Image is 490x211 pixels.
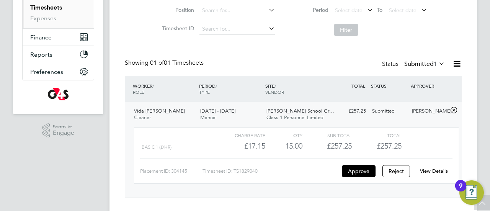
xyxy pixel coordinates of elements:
[329,105,369,118] div: £257.25
[420,168,448,174] a: View Details
[375,5,385,15] span: To
[266,114,323,121] span: Class 1 Personnel Limited
[409,79,449,93] div: APPROVER
[203,165,340,177] div: Timesheet ID: TS1829040
[134,114,151,121] span: Cleaner
[199,24,275,34] input: Search for...
[22,88,94,100] a: Go to home page
[434,60,437,68] span: 1
[377,141,402,150] span: £257.25
[263,79,330,99] div: SITE
[265,140,302,152] div: 15.00
[197,79,263,99] div: PERIOD
[294,7,328,13] label: Period
[369,105,409,118] div: Submitted
[351,83,365,89] span: TOTAL
[23,46,94,63] button: Reports
[335,7,363,14] span: Select date
[53,130,74,136] span: Engage
[199,5,275,16] input: Search for...
[125,59,205,67] div: Showing
[200,114,217,121] span: Manual
[266,108,334,114] span: [PERSON_NAME] School Gr…
[200,108,235,114] span: [DATE] - [DATE]
[142,144,171,150] span: Basic 1 (£/HR)
[150,59,164,67] span: 01 of
[160,25,194,32] label: Timesheet ID
[30,34,52,41] span: Finance
[404,60,445,68] label: Submitted
[150,59,204,67] span: 01 Timesheets
[216,131,265,140] div: Charge rate
[30,51,52,58] span: Reports
[152,83,154,89] span: /
[53,123,74,130] span: Powered by
[131,79,197,99] div: WORKER
[334,24,358,36] button: Filter
[30,4,62,11] a: Timesheets
[216,140,265,152] div: £17.15
[302,140,352,152] div: £257.25
[48,88,69,100] img: g4s-logo-retina.png
[23,29,94,46] button: Finance
[302,131,352,140] div: Sub Total
[342,165,376,177] button: Approve
[352,131,401,140] div: Total
[23,63,94,80] button: Preferences
[199,89,210,95] span: TYPE
[459,180,484,205] button: Open Resource Center, 9 new notifications
[369,79,409,93] div: STATUS
[382,59,446,70] div: Status
[140,165,203,177] div: Placement ID: 304145
[274,83,276,89] span: /
[409,105,449,118] div: [PERSON_NAME]
[134,108,185,114] span: Vida [PERSON_NAME]
[160,7,194,13] label: Position
[133,89,144,95] span: ROLE
[42,123,75,138] a: Powered byEngage
[459,186,462,196] div: 9
[382,165,410,177] button: Reject
[265,131,302,140] div: QTY
[30,68,63,75] span: Preferences
[389,7,416,14] span: Select date
[30,15,56,22] a: Expenses
[216,83,217,89] span: /
[265,89,284,95] span: VENDOR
